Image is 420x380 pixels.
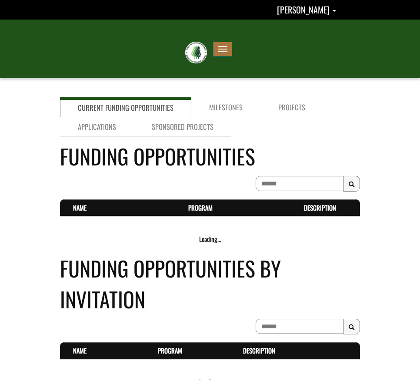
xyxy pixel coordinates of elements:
img: FRIAA Submissions Portal [185,42,207,63]
a: Description [243,346,275,355]
a: Current Funding Opportunities [60,97,191,117]
a: Description [304,203,336,212]
h4: Funding Opportunities By Invitation [60,253,360,314]
a: Milestones [191,97,260,117]
a: Sponsored Projects [134,117,231,137]
th: Actions [343,342,360,359]
h4: Funding Opportunities [60,141,360,172]
a: Shannon Sexsmith [277,3,336,16]
a: Name [73,346,87,355]
a: Applications [60,117,134,137]
span: [PERSON_NAME] [277,3,330,16]
a: Program [188,203,213,212]
button: Search Results [343,176,360,192]
input: To search on partial text, use the asterisk (*) wildcard character. [256,176,343,191]
a: Name [73,203,87,212]
div: Loading... [60,235,360,244]
button: Search Results [343,319,360,334]
a: Program [158,346,182,355]
a: Projects [260,97,323,117]
input: To search on partial text, use the asterisk (*) wildcard character. [256,319,343,334]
